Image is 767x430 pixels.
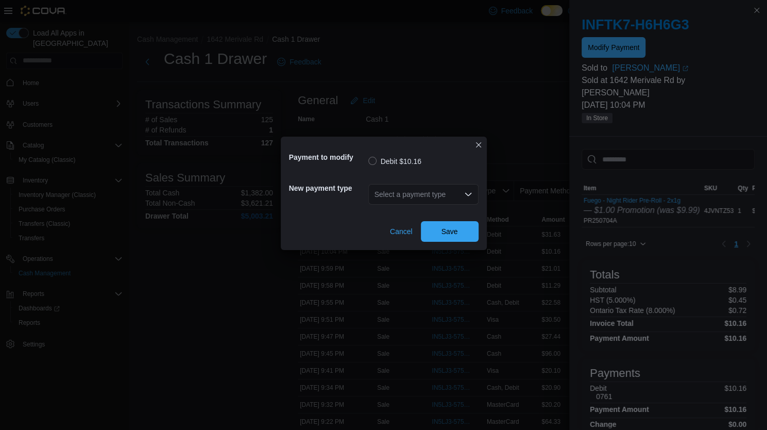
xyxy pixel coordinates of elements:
button: Save [421,221,479,242]
h5: Payment to modify [289,147,366,168]
button: Closes this modal window [472,139,485,151]
label: Debit $10.16 [368,155,421,168]
h5: New payment type [289,178,366,199]
button: Open list of options [464,190,472,199]
span: Save [441,226,458,237]
button: Cancel [386,221,417,242]
span: Cancel [390,226,413,237]
input: Accessible screen reader label [374,188,376,201]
